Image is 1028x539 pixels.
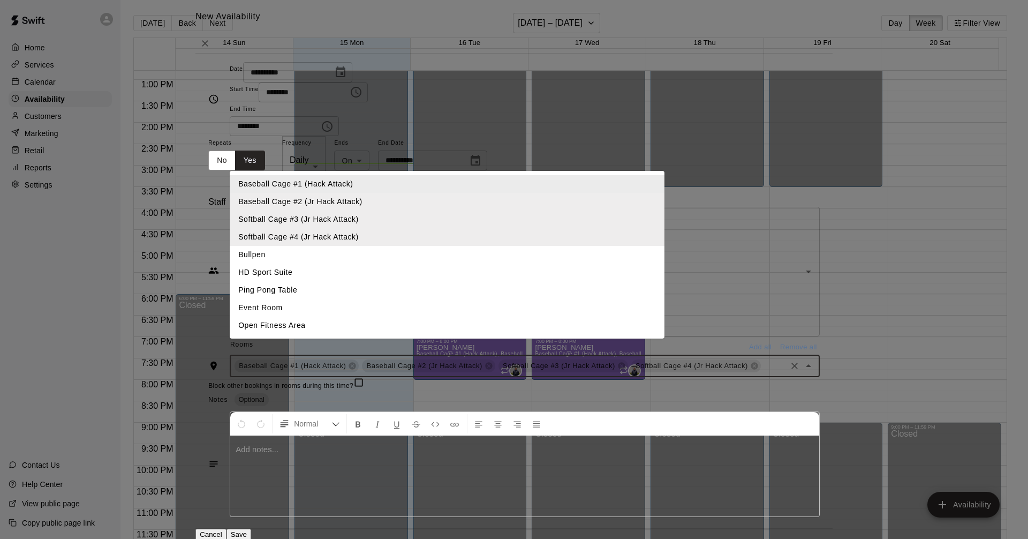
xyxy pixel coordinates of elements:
li: Ping Pong Table [230,281,664,299]
div: Baseball Cage #2 (Jr Hack Attack) [362,360,495,372]
svg: Timing [208,94,219,104]
button: Choose time, selected time is 6:00 PM [345,81,367,103]
li: Softball Cage #4 (Jr Hack Attack) [230,228,664,246]
span: Normal [294,418,331,429]
div: Daily [282,151,351,172]
span: Date [230,66,243,72]
div: Softball Cage #4 (Jr Hack Attack) [631,360,761,372]
svg: Rooms [208,361,219,371]
button: Left Align [470,414,488,433]
button: Format Italics [368,414,387,433]
button: Justify Align [527,414,546,433]
span: Baseball Cage #1 (Hack Attack) [235,361,350,371]
button: Formatting Options [275,414,344,433]
h6: New Availability [195,10,833,24]
li: HD Sport Suite [230,264,664,281]
span: Frequency [282,136,326,151]
div: On [334,151,369,170]
div: Softball Cage #3 (Jr Hack Attack) [498,360,628,372]
button: Yes [235,151,265,170]
button: Format Underline [388,414,406,433]
span: End Time [230,102,339,117]
button: Undo [232,414,251,433]
span: Baseball Cage #2 (Jr Hack Attack) [362,361,486,371]
span: Start Time [230,86,259,92]
span: Softball Cage #3 (Jr Hack Attack) [498,361,619,371]
li: Baseball Cage #2 (Jr Hack Attack) [230,193,664,211]
span: Rooms [230,341,253,348]
span: Notes [208,396,228,403]
button: Open [801,264,816,279]
div: outlined button group [208,151,265,170]
span: Ends [334,136,369,151]
button: Format Bold [349,414,367,433]
button: Insert Code [426,414,444,433]
span: Softball Cage #4 (Jr Hack Attack) [631,361,752,371]
span: Staff [208,197,820,207]
li: Bullpen [230,246,664,264]
svg: Staff [208,265,219,276]
button: Choose time, selected time is 9:00 PM [316,116,338,137]
svg: Notes [208,459,219,469]
div: Baseball Cage #1 (Hack Attack) [235,360,359,372]
li: Event Room [230,299,664,317]
button: Close [801,358,816,373]
span: Repeats [208,136,274,151]
button: Redo [252,414,270,433]
button: Center Align [489,414,507,433]
button: Insert Link [445,414,464,433]
span: Optional [235,395,269,403]
button: Right Align [508,414,526,433]
button: Add all [743,339,777,356]
button: Format Strikethrough [407,414,425,433]
button: Remove all [777,339,820,356]
span: End Date [378,136,487,151]
li: Softball Cage #3 (Jr Hack Attack) [230,211,664,228]
span: Block other bookings in rooms during this time? [208,382,353,390]
button: Choose date, selected date is Sep 15, 2025 [330,62,351,83]
li: Open Fitness Area [230,317,664,334]
button: Clear [787,358,802,373]
li: Baseball Cage #1 (Hack Attack) [230,175,664,193]
button: No [208,151,236,170]
button: Choose date, selected date is Sep 19, 2025 [465,150,486,171]
button: Close [195,34,215,53]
